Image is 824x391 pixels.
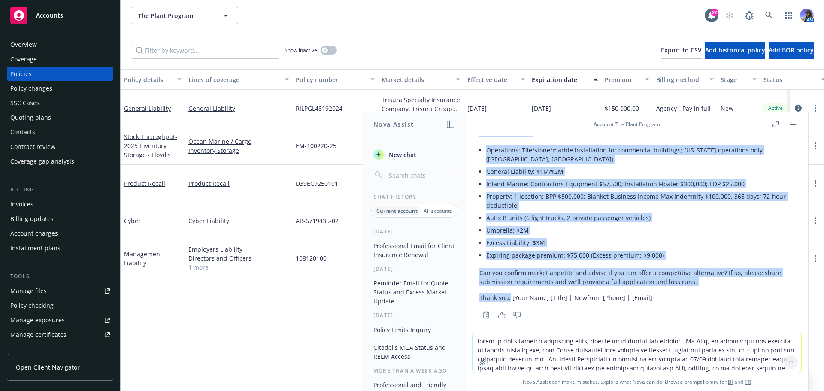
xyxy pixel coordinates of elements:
span: EM-100220-25 [296,141,336,150]
div: Chat History [363,193,466,200]
a: Overview [7,38,113,52]
a: 1 more [188,263,289,272]
span: Open Client Navigator [16,363,80,372]
a: Stock Throughput [124,133,177,159]
div: Contract review [10,140,55,154]
span: Active [767,104,784,112]
span: Show inactive [285,46,317,54]
li: Excess Liability: $3M [486,236,794,249]
div: [DATE] [363,228,466,235]
li: Expiring package premium: $75,000 (Excess premium: $9,000) [486,249,794,261]
a: more [810,141,821,151]
a: Report a Bug [741,7,758,24]
li: Umbrella: $2M [486,224,794,236]
a: General Liability [188,104,289,113]
div: Overview [10,38,37,52]
div: Invoices [10,197,33,211]
div: Policies [10,67,32,81]
div: Account charges [10,227,58,240]
div: Effective date [467,75,515,84]
button: Add BOR policy [769,42,814,59]
a: Installment plans [7,241,113,255]
button: Professional Email for Client Insurance Renewal [370,239,459,262]
a: Ocean Marine / Cargo [188,137,289,146]
span: Export to CSV [661,46,702,54]
div: Manage exposures [10,313,65,327]
img: photo [800,9,814,22]
a: General Liability [124,104,171,112]
div: More than a week ago [363,367,466,374]
a: Invoices [7,197,113,211]
div: 22 [711,9,718,16]
a: Contacts [7,125,113,139]
a: Manage files [7,284,113,298]
div: [DATE] [363,265,466,273]
div: : The Plant Program [594,121,660,128]
span: Agency - Pay in full [656,104,711,113]
span: AB-6719435-02 [296,216,339,225]
button: Market details [378,69,464,90]
div: Policy changes [10,82,52,95]
span: 108120100 [296,254,327,263]
a: Coverage [7,52,113,66]
div: Quoting plans [10,111,51,124]
div: Stage [721,75,747,84]
a: more [810,253,821,264]
a: Coverage gap analysis [7,155,113,168]
a: Contract review [7,140,113,154]
a: Cyber Liability [188,216,289,225]
li: Auto: 8 units (6 light trucks, 2 private passenger vehicles) [486,212,794,224]
div: Billing [7,185,113,194]
button: Stage [717,69,760,90]
span: Accounts [36,12,63,19]
div: Market details [382,75,451,84]
button: Effective date [464,69,528,90]
span: New [721,104,733,113]
button: Thumbs down [510,309,524,321]
button: Reminder Email for Quote Status and Excess Market Update [370,276,459,308]
div: SSC Cases [10,96,39,110]
button: Policy Limits Inquiry [370,323,459,337]
a: more [810,103,821,113]
span: Add BOR policy [769,46,814,54]
div: Tools [7,272,113,281]
span: Manage exposures [7,313,113,327]
a: SSC Cases [7,96,113,110]
a: Search [760,7,778,24]
span: - 2025 Inventory Storage - Lloyd's [124,133,177,159]
a: Directors and Officers [188,254,289,263]
svg: Copy to clipboard [482,311,490,319]
button: Policy details [121,69,185,90]
a: circleInformation [793,103,803,113]
div: Lines of coverage [188,75,279,84]
a: Product Recall [188,179,289,188]
button: Lines of coverage [185,69,292,90]
button: New chat [370,147,459,162]
span: Nova Assist can make mistakes. Explore what Nova can do: Browse prompt library for and [469,373,805,391]
li: General Liability: $1M/$2M [486,165,794,178]
a: Billing updates [7,212,113,226]
button: Billing method [653,69,717,90]
li: Inland Marine: Contractors Equipment $57,500; Installation Floater $300,000; EDP $25,000 [486,178,794,190]
a: more [810,178,821,188]
a: Start snowing [721,7,738,24]
a: Policies [7,67,113,81]
span: Add historical policy [705,46,765,54]
div: Manage claims [10,343,54,356]
a: BI [728,378,733,385]
h1: Nova Assist [373,120,414,129]
div: Coverage gap analysis [10,155,74,168]
a: more [810,215,821,226]
span: The Plant Program [138,11,212,20]
a: Accounts [7,3,113,27]
div: Coverage [10,52,37,66]
div: Policy details [124,75,172,84]
button: The Plant Program [131,7,238,24]
div: Manage certificates [10,328,67,342]
a: Quoting plans [7,111,113,124]
span: D39EC9250101 [296,179,338,188]
span: New chat [387,150,416,159]
div: Trisura Specialty Insurance Company, Trisura Group Ltd., Clinical Trials Insurance Services Limit... [382,95,460,113]
p: Can you confirm market appetite and advise if you can offer a competitive alternative? If so, ple... [479,268,794,286]
a: Account charges [7,227,113,240]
